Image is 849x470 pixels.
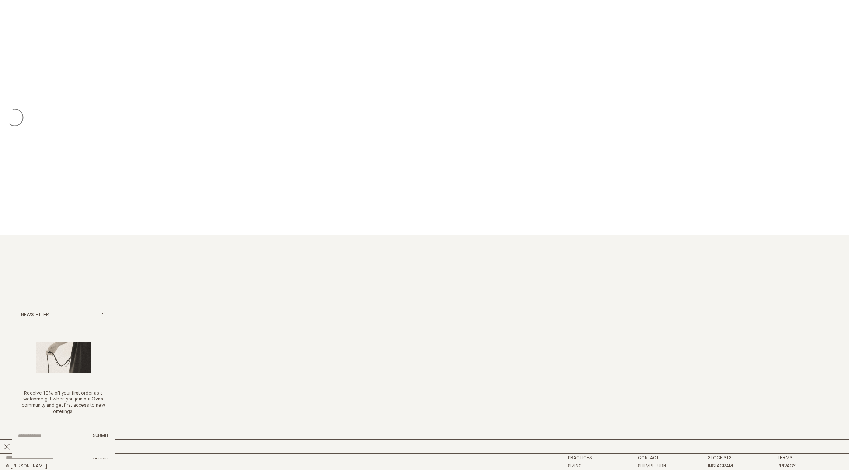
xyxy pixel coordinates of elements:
[638,464,666,469] a: Ship/Return
[18,391,109,416] p: Receive 10% off your first order as a welcome gift when you join our Ovna community and get first...
[568,456,592,460] a: Practices
[778,456,792,460] a: Terms
[708,464,733,469] a: Instagram
[638,456,659,460] a: Contact
[93,433,109,439] button: Submit
[6,464,211,469] h2: © [PERSON_NAME]
[101,312,106,319] button: Close popup
[93,433,109,438] span: Submit
[778,464,796,469] a: Privacy
[568,464,582,469] a: Sizing
[708,456,731,460] a: Stockists
[21,312,49,318] h2: Newsletter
